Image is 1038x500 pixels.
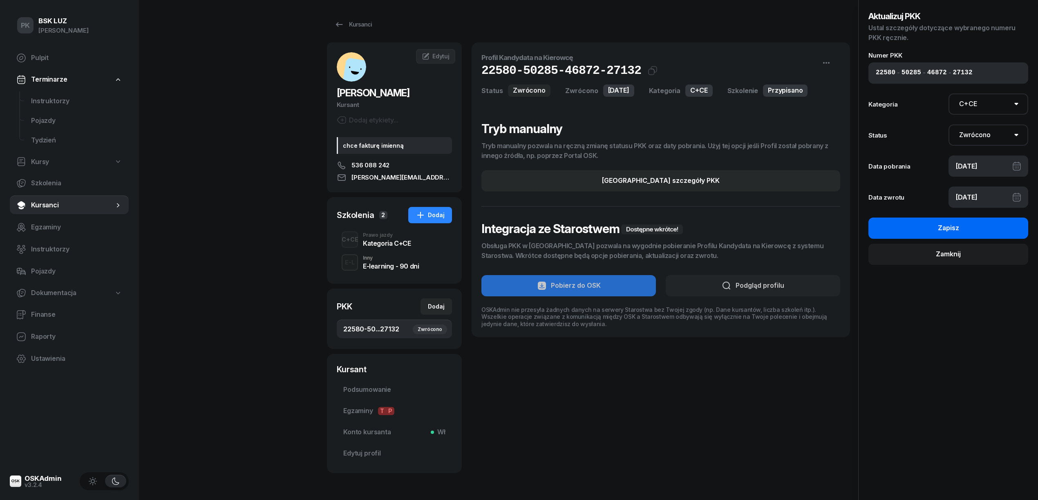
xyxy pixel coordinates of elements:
[481,221,840,236] h1: Integracja ze Starostwem
[763,84,808,97] div: Przypisano
[343,427,445,438] span: Konto kursanta
[337,320,452,339] a: 22580-50...27132Zwrócono
[337,115,398,125] button: Dodaj etykiety...
[481,86,503,96] div: Status
[10,476,21,487] img: logo-xs@2x.png
[25,91,129,111] a: Instruktorzy
[727,86,758,96] div: Szkolenie
[10,218,129,237] a: Egzaminy
[428,302,445,311] div: Dodaj
[378,407,386,415] span: T
[31,116,122,126] span: Pojazdy
[386,407,394,415] span: P
[343,406,445,416] span: Egzaminy
[337,160,452,170] a: 536 088 242
[421,298,452,315] button: Dodaj
[31,266,122,277] span: Pojazdy
[31,331,122,342] span: Raporty
[337,251,452,274] button: E-LInnyE-learning - 90 dni
[31,157,49,167] span: Kursy
[363,233,411,238] div: Prawo jazdy
[10,284,129,302] a: Dokumentacja
[481,241,840,260] p: Obsługa PKK w [GEOGRAPHIC_DATA] pozwala na wygodnie pobieranie Profilu Kandydata na Kierowcę z sy...
[337,173,452,182] a: [PERSON_NAME][EMAIL_ADDRESS][PERSON_NAME][DOMAIN_NAME]
[38,18,89,24] div: BSK LUZ
[337,209,374,221] div: Szkolenia
[621,224,683,234] div: Dostępne wkrótce!
[25,131,129,150] a: Tydzień
[608,85,629,96] span: [DATE]
[31,74,67,85] span: Terminarze
[342,231,358,248] button: C+CE
[31,309,122,320] span: Finanse
[21,22,30,29] span: PK
[10,153,129,171] a: Kursy
[481,306,840,327] p: OSKAdmin nie przesyła żadnych danych na serwery Starostwa bez Twojej zgody (np. Dane kursantów, l...
[25,475,62,482] div: OSKAdmin
[25,482,62,488] div: v3.2.4
[363,240,411,247] div: Kategoria C+CE
[508,84,550,97] div: Zwrócono
[351,160,389,170] span: 536 088 242
[31,200,114,211] span: Kursanci
[31,53,122,63] span: Pulpit
[10,70,129,89] a: Terminarze
[351,173,452,182] span: [PERSON_NAME][EMAIL_ADDRESS][PERSON_NAME][DOMAIN_NAME]
[416,49,455,64] a: Edytuj
[10,262,129,281] a: Pojazdy
[481,63,641,78] h1: 22580-50285-46872-27132
[481,141,840,160] p: Tryb manualny pozwala na ręczną zmianę statusu PKK oraz daty pobrania. Użyj tej opcji jeśli Profi...
[481,52,840,63] h4: Profil Kandydata na Kierowcę
[31,222,122,233] span: Egzaminy
[31,135,122,146] span: Tydzień
[337,301,352,312] div: PKK
[413,324,447,334] div: Zwrócono
[565,86,598,96] div: Zwrócono
[343,448,445,459] span: Edytuj profil
[31,96,122,107] span: Instruktorzy
[342,254,358,271] button: E-L
[649,86,681,96] div: Kategoria
[10,305,129,324] a: Finanse
[337,444,452,463] a: Edytuj profil
[337,364,452,375] div: Kursant
[685,84,712,97] div: C+CE
[481,170,840,191] button: [GEOGRAPHIC_DATA] szczegóły PKK
[31,353,122,364] span: Ustawienia
[363,263,419,269] div: E-learning - 90 dni
[31,244,122,255] span: Instruktorzy
[363,256,419,260] div: Inny
[434,427,445,438] span: Wł
[343,324,445,335] span: 22580-50...27132
[337,401,452,421] a: EgzaminyTP
[432,53,450,60] span: Edytuj
[10,240,129,259] a: Instruktorzy
[10,196,129,215] a: Kursanci
[10,173,129,193] a: Szkolenia
[408,207,452,223] button: Dodaj
[416,210,445,220] div: Dodaj
[379,211,387,219] span: 2
[337,422,452,442] a: Konto kursantaWł
[337,100,452,110] div: Kursant
[337,137,452,154] div: chce fakturę imienną
[602,176,720,186] div: [GEOGRAPHIC_DATA] szczegóły PKK
[327,16,379,33] a: Kursanci
[337,380,452,400] a: Podsumowanie
[337,87,409,99] span: [PERSON_NAME]
[10,327,129,347] a: Raporty
[25,111,129,131] a: Pojazdy
[343,384,445,395] span: Podsumowanie
[38,25,89,36] div: [PERSON_NAME]
[337,228,452,251] button: C+CEPrawo jazdyKategoria C+CE
[334,20,372,29] div: Kursanci
[10,349,129,369] a: Ustawienia
[10,48,129,68] a: Pulpit
[481,121,840,136] h1: Tryb manualny
[342,257,358,267] div: E-L
[31,178,122,189] span: Szkolenia
[338,234,362,244] div: C+CE
[31,288,76,298] span: Dokumentacja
